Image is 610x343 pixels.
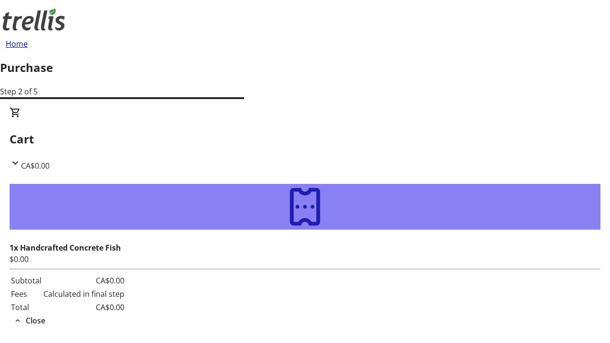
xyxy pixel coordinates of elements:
[10,288,42,300] td: Fees
[10,107,600,171] div: CartCA$0.00
[10,171,600,327] div: CartCA$0.00
[10,253,600,265] div: $0.00
[10,274,42,287] td: Subtotal
[43,274,125,287] td: CA$0.00
[10,301,42,313] td: Total
[10,242,121,253] strong: 1x Handcrafted Concrete Fish
[10,315,49,326] button: Close
[21,161,50,171] span: CA$0.00
[43,288,125,300] td: Calculated in final step
[43,301,125,313] td: CA$0.00
[10,131,600,148] h2: Cart
[26,315,45,326] span: Close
